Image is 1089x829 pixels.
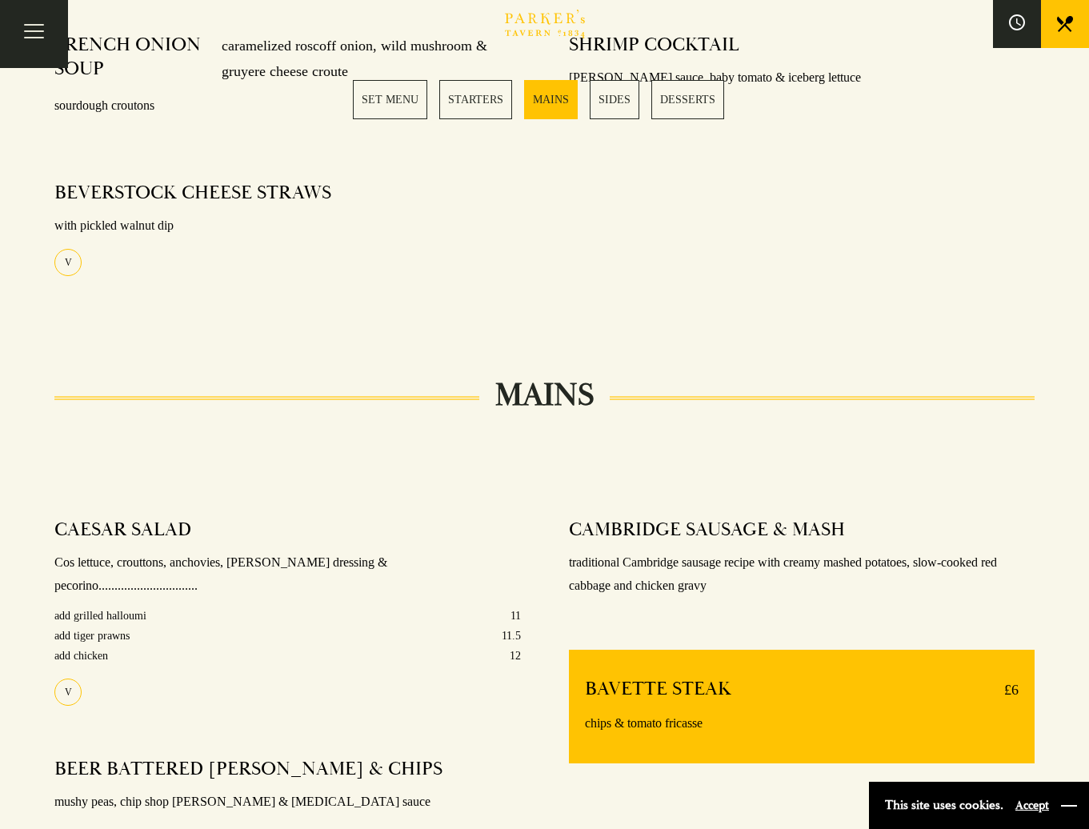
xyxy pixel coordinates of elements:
button: Close and accept [1061,798,1077,814]
p: mushy peas, chip shop [PERSON_NAME] & [MEDICAL_DATA] sauce [54,791,520,814]
h2: MAINS [479,376,610,414]
p: This site uses cookies. [885,794,1003,817]
h4: FRENCH ONION SOUP [54,33,206,85]
a: 4 / 5 [590,80,639,119]
h4: BAVETTE STEAK [585,677,731,703]
a: 3 / 5 [524,80,578,119]
p: Cos lettuce, crouttons, anchovies, [PERSON_NAME] dressing & pecorino............................... [54,551,520,598]
h4: CAMBRIDGE SAUSAGE & MASH [569,518,845,542]
p: 11.5 [502,626,521,646]
a: 5 / 5 [651,80,724,119]
h4: BEER BATTERED [PERSON_NAME] & CHIPS [54,757,442,781]
h4: SHRIMP COCKTAIL [569,33,739,57]
p: add grilled halloumi [54,606,146,626]
p: 11 [510,606,521,626]
h4: BEVERSTOCK CHEESE STRAWS [54,181,331,205]
p: chips & tomato fricasse [585,712,1019,735]
p: add tiger prawns [54,626,130,646]
p: traditional Cambridge sausage recipe with creamy mashed potatoes, slow-cooked red cabbage and chi... [569,551,1035,598]
button: Accept [1015,798,1049,813]
a: 2 / 5 [439,80,512,119]
div: V [54,679,82,706]
p: 12 [510,646,521,666]
p: £6 [988,677,1019,703]
p: add chicken [54,646,108,666]
div: V [54,249,82,276]
h4: CAESAR SALAD [54,518,191,542]
p: caramelized roscoff onion, wild mushroom & gruyere cheese croute [206,33,520,85]
p: with pickled walnut dip [54,214,520,238]
a: 1 / 5 [353,80,427,119]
